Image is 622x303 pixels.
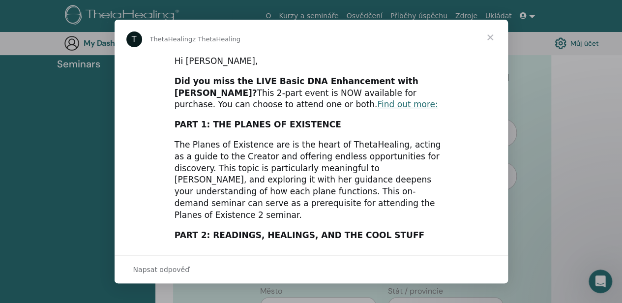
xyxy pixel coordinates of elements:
div: Hi [PERSON_NAME], [175,56,448,67]
span: Zavřít [473,20,508,55]
b: Did you miss the LIVE Basic DNA Enhancement with [PERSON_NAME]? [175,76,418,98]
div: This 2-part event is NOW available for purchase. You can choose to attend one or both. [175,76,448,111]
a: Find out more: [377,99,438,109]
b: PART 2: READINGS, HEALINGS, AND THE COOL STUFF [175,230,424,240]
div: The Planes of Existence are is the heart of ThetaHealing, acting as a guide to the Creator and of... [175,139,448,221]
b: PART 1: THE PLANES OF EXISTENCE [175,120,341,129]
div: Profile image for ThetaHealing [126,31,142,47]
span: Napsat odpověď [133,263,189,276]
div: Otevřít konverzaci a odpovědět [115,255,508,283]
span: z ThetaHealing [192,35,240,43]
span: ThetaHealing [150,35,193,43]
